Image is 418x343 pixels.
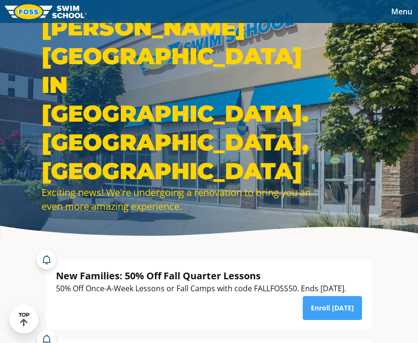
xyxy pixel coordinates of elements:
[391,6,412,17] span: Menu
[42,13,319,185] h1: [PERSON_NAME][GEOGRAPHIC_DATA] IN [GEOGRAPHIC_DATA]. [GEOGRAPHIC_DATA], [GEOGRAPHIC_DATA]
[385,4,418,19] button: Toggle navigation
[56,282,346,295] div: 50% Off Once-A-Week Lessons or Fall Camps with code FALLFOSS50. Ends [DATE].
[5,4,87,19] img: FOSS Swim School Logo
[303,296,362,320] a: Enroll [DATE]
[19,312,30,327] div: TOP
[56,269,346,282] div: New Families: 50% Off Fall Quarter Lessons
[42,185,319,213] div: Exciting news! We're undergoing a renovation to bring you an even more amazing experience.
